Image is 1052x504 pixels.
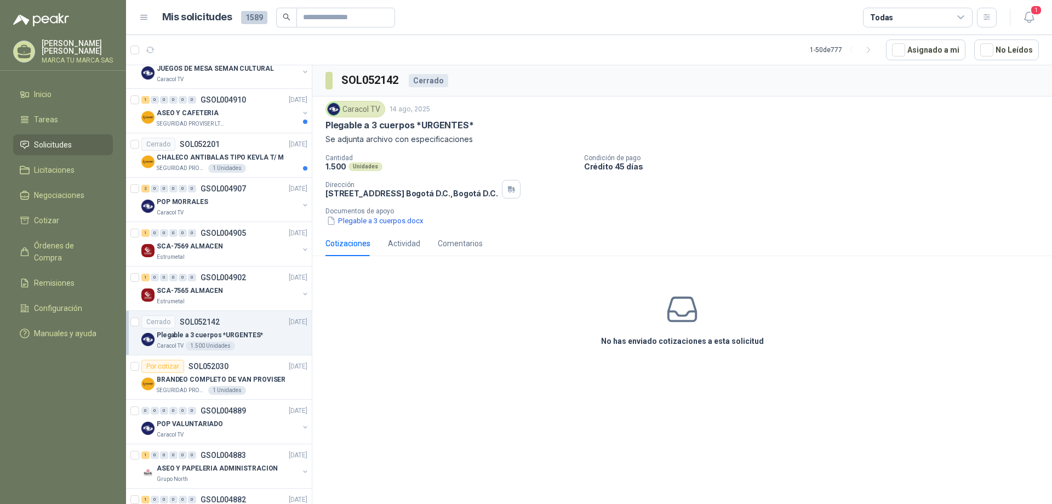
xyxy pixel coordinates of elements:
div: 0 [160,229,168,237]
div: 0 [169,496,178,503]
div: 0 [169,185,178,192]
button: Plegable a 3 cuerpos.docx [325,215,425,226]
img: Company Logo [141,111,155,124]
p: Plegable a 3 cuerpos *URGENTES* [325,120,473,131]
span: Manuales y ayuda [34,327,96,339]
p: Grupo North [157,475,188,484]
a: CerradoSOL052142[DATE] Company LogoPlegable a 3 cuerpos *URGENTES*Caracol TV1.500 Unidades [126,311,312,355]
p: [STREET_ADDRESS] Bogotá D.C. , Bogotá D.C. [325,189,498,198]
p: [DATE] [289,361,307,372]
div: 1 [141,274,150,281]
p: SEGURIDAD PROVISER LTDA [157,120,226,128]
div: 1 Unidades [208,164,246,173]
div: Todas [870,12,893,24]
div: 0 [160,407,168,415]
div: Cerrado [141,138,175,151]
p: [DATE] [289,228,307,239]
p: CHALECO ANTIBALAS TIPO KEVLA T/ M [157,152,284,163]
div: 1 - 50 de 777 [810,41,877,59]
div: 0 [160,185,168,192]
div: 0 [169,274,178,281]
div: 0 [141,407,150,415]
div: 0 [169,229,178,237]
button: No Leídos [974,39,1039,60]
div: 0 [169,96,178,104]
a: 1 0 0 0 0 0 GSOL004883[DATE] Company LogoASEO Y PAPELERIA ADMINISTRACIONGrupo North [141,449,310,484]
a: Licitaciones [13,160,113,180]
p: SEGURIDAD PROVISER LTDA [157,386,206,395]
div: Cerrado [141,315,175,329]
p: [DATE] [289,95,307,105]
p: ASEO Y CAFETERIA [157,108,219,118]
div: Actividad [388,237,420,250]
p: GSOL004882 [201,496,246,503]
div: 0 [179,407,187,415]
div: 0 [151,451,159,459]
span: Remisiones [34,277,75,289]
a: Configuración [13,298,113,319]
a: 7 0 0 0 0 0 GSOL004911[DATE] Company LogoJUEGOS DE MESA SEMAN CULTURALCaracol TV [141,49,310,84]
span: Licitaciones [34,164,75,176]
p: [DATE] [289,139,307,150]
p: MARCA TU MARCA SAS [42,57,113,64]
div: 0 [179,96,187,104]
div: 0 [151,229,159,237]
a: Por cotizarSOL052030[DATE] Company LogoBRANDEO COMPLETO DE VAN PROVISERSEGURIDAD PROVISER LTDA1 U... [126,355,312,400]
span: Inicio [34,88,52,100]
div: 1 Unidades [208,386,246,395]
p: SOL052142 [180,318,220,326]
h3: SOL052142 [341,72,400,89]
div: 0 [188,96,196,104]
div: Caracol TV [325,101,385,117]
button: Asignado a mi [886,39,965,60]
span: Cotizar [34,214,59,226]
p: Crédito 45 días [584,162,1048,171]
button: 1 [1019,8,1039,27]
p: Plegable a 3 cuerpos *URGENTES* [157,330,263,341]
div: 0 [160,496,168,503]
div: 0 [188,274,196,281]
p: [DATE] [289,450,307,461]
a: CerradoSOL052201[DATE] Company LogoCHALECO ANTIBALAS TIPO KEVLA T/ MSEGURIDAD PROVISER LTDA1 Unid... [126,133,312,178]
p: SCA-7565 ALMACEN [157,286,223,296]
div: 1.500 Unidades [186,342,235,350]
div: 0 [169,451,178,459]
p: [DATE] [289,184,307,194]
span: 1589 [241,11,267,24]
a: 1 0 0 0 0 0 GSOL004905[DATE] Company LogoSCA-7569 ALMACENEstrumetal [141,226,310,262]
p: POP MORRALES [157,197,208,207]
div: 0 [151,496,159,503]
span: Tareas [34,114,58,126]
p: 14 ago, 2025 [390,104,430,115]
p: Caracol TV [157,342,184,350]
p: SOL052201 [180,140,220,148]
p: ASEO Y PAPELERIA ADMINISTRACION [157,463,278,474]
a: Solicitudes [13,134,113,155]
span: search [283,13,290,21]
div: Por cotizar [141,360,184,373]
div: 0 [188,496,196,503]
p: Se adjunta archivo con especificaciones [325,133,1039,145]
span: 1 [1030,5,1042,15]
img: Company Logo [141,466,155,479]
a: Manuales y ayuda [13,323,113,344]
span: Órdenes de Compra [34,240,102,264]
p: Estrumetal [157,297,185,306]
div: 0 [169,407,178,415]
p: Condición de pago [584,154,1048,162]
p: Caracol TV [157,208,184,217]
div: 0 [188,407,196,415]
div: Cerrado [409,74,448,87]
div: 2 [141,185,150,192]
span: Configuración [34,302,82,314]
p: JUEGOS DE MESA SEMAN CULTURAL [157,64,274,74]
div: 1 [141,229,150,237]
img: Company Logo [141,244,155,257]
span: Solicitudes [34,139,72,151]
div: Unidades [348,162,382,171]
a: Inicio [13,84,113,105]
img: Company Logo [141,200,155,213]
div: 1 [141,451,150,459]
p: GSOL004905 [201,229,246,237]
div: 0 [179,274,187,281]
